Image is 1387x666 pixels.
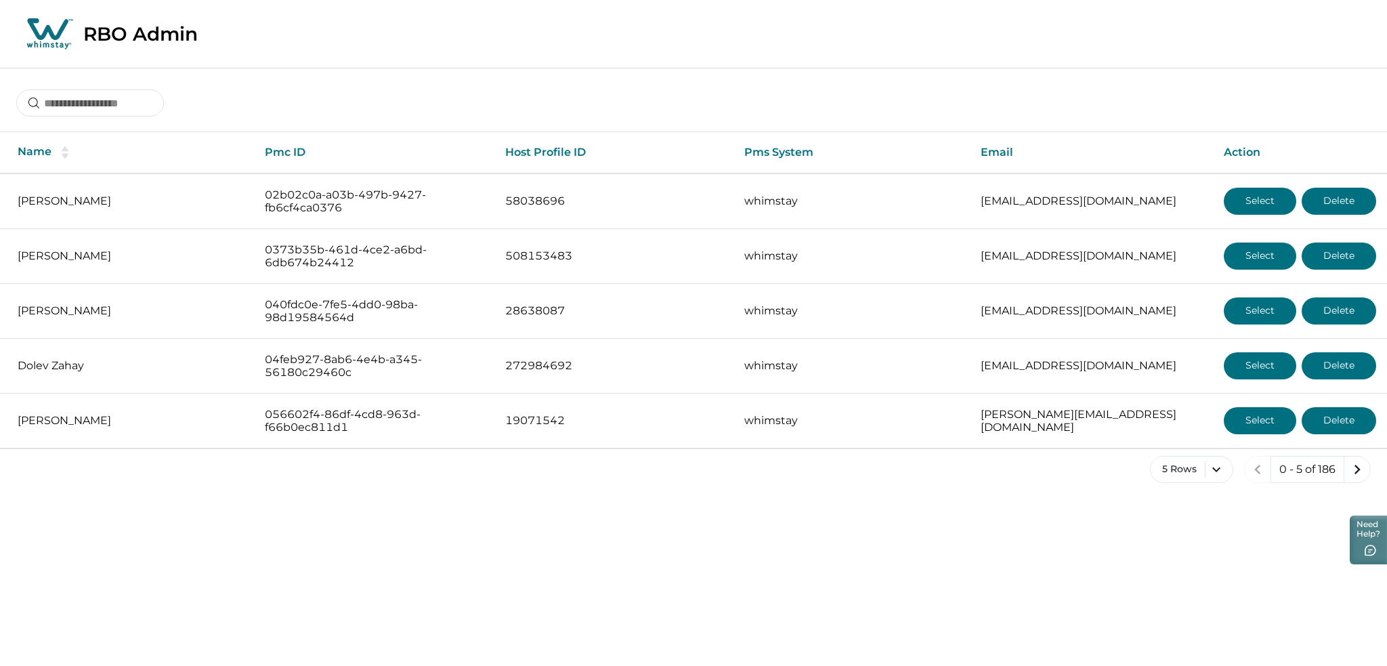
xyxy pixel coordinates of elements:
button: Select [1224,352,1296,379]
button: next page [1344,456,1371,483]
p: [EMAIL_ADDRESS][DOMAIN_NAME] [981,194,1202,208]
p: whimstay [744,304,959,318]
button: previous page [1244,456,1271,483]
p: whimstay [744,249,959,263]
p: [PERSON_NAME] [18,194,243,208]
p: 58038696 [505,194,723,208]
button: sorting [51,146,79,159]
p: Dolev Zahay [18,359,243,373]
p: [PERSON_NAME][EMAIL_ADDRESS][DOMAIN_NAME] [981,408,1202,434]
button: Delete [1302,352,1376,379]
p: 19071542 [505,414,723,428]
p: whimstay [744,359,959,373]
th: Pmc ID [254,132,494,173]
button: Select [1224,297,1296,325]
p: whimstay [744,194,959,208]
p: 04feb927-8ab6-4e4b-a345-56180c29460c [265,353,484,379]
th: Action [1213,132,1387,173]
button: Select [1224,243,1296,270]
p: [EMAIL_ADDRESS][DOMAIN_NAME] [981,359,1202,373]
button: 5 Rows [1150,456,1233,483]
p: [PERSON_NAME] [18,249,243,263]
p: 056602f4-86df-4cd8-963d-f66b0ec811d1 [265,408,484,434]
p: RBO Admin [83,22,198,45]
button: 0 - 5 of 186 [1271,456,1344,483]
th: Pms System [733,132,970,173]
p: 508153483 [505,249,723,263]
button: Delete [1302,407,1376,434]
button: Select [1224,407,1296,434]
p: [PERSON_NAME] [18,304,243,318]
p: 0373b35b-461d-4ce2-a6bd-6db674b24412 [265,243,484,270]
th: Email [970,132,1213,173]
p: 02b02c0a-a03b-497b-9427-fb6cf4ca0376 [265,188,484,215]
p: 28638087 [505,304,723,318]
p: [EMAIL_ADDRESS][DOMAIN_NAME] [981,249,1202,263]
button: Delete [1302,188,1376,215]
p: [PERSON_NAME] [18,414,243,428]
button: Delete [1302,243,1376,270]
p: whimstay [744,414,959,428]
p: 272984692 [505,359,723,373]
button: Select [1224,188,1296,215]
p: 0 - 5 of 186 [1279,463,1336,476]
p: 040fdc0e-7fe5-4dd0-98ba-98d19584564d [265,298,484,325]
p: [EMAIL_ADDRESS][DOMAIN_NAME] [981,304,1202,318]
th: Host Profile ID [494,132,733,173]
button: Delete [1302,297,1376,325]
